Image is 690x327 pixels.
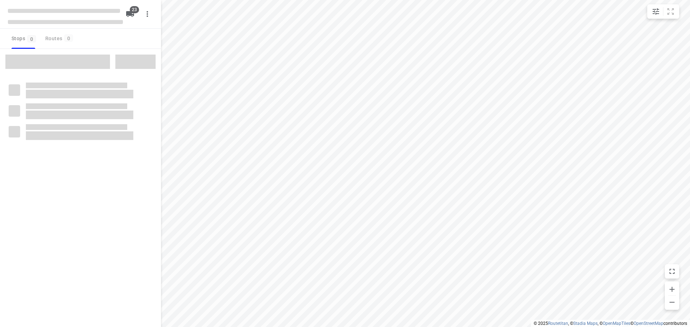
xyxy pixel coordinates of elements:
[573,321,598,326] a: Stadia Maps
[534,321,687,326] li: © 2025 , © , © © contributors
[548,321,568,326] a: Routetitan
[603,321,630,326] a: OpenMapTiles
[647,4,679,19] div: small contained button group
[649,4,663,19] button: Map settings
[634,321,663,326] a: OpenStreetMap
